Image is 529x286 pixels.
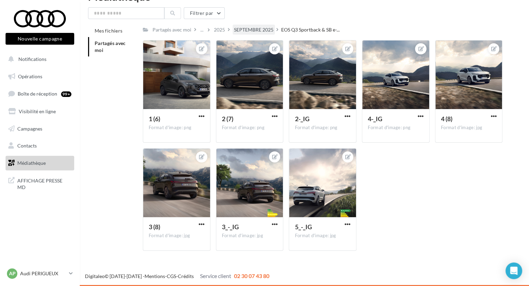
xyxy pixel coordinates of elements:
[295,125,350,131] div: Format d'image: png
[17,143,37,149] span: Contacts
[20,270,66,277] p: Audi PERIGUEUX
[95,28,122,34] span: Mes fichiers
[9,270,16,277] span: AP
[4,69,76,84] a: Opérations
[149,223,160,231] span: 3 (8)
[18,91,57,97] span: Boîte de réception
[214,26,225,33] div: 2025
[4,86,76,101] a: Boîte de réception99+
[85,273,105,279] a: Digitaleo
[61,91,71,97] div: 99+
[222,223,239,231] span: 3_-_IG
[178,273,194,279] a: Crédits
[149,115,160,123] span: 1 (6)
[6,33,74,45] button: Nouvelle campagne
[145,273,165,279] a: Mentions
[17,160,46,166] span: Médiathèque
[441,115,452,123] span: 4 (8)
[4,104,76,119] a: Visibilité en ligne
[184,7,225,19] button: Filtrer par
[4,122,76,136] a: Campagnes
[17,176,71,191] span: AFFICHAGE PRESSE MD
[281,26,340,33] span: EOS Q3 Sportback & SB e-...
[368,115,382,123] span: 4-_IG
[4,52,73,66] button: Notifications
[295,223,312,231] span: 5_-_IG
[19,108,56,114] span: Visibilité en ligne
[18,56,46,62] span: Notifications
[222,125,278,131] div: Format d'image: png
[149,125,205,131] div: Format d'image: png
[234,26,274,33] div: SEPTEMBRE 2025
[4,173,76,194] a: AFFICHAGE PRESSE MD
[167,273,176,279] a: CGS
[85,273,269,279] span: © [DATE]-[DATE] - - -
[295,233,350,239] div: Format d'image: jpg
[505,262,522,279] div: Open Intercom Messenger
[441,125,497,131] div: Format d'image: jpg
[4,156,76,170] a: Médiathèque
[200,272,231,279] span: Service client
[95,40,126,53] span: Partagés avec moi
[149,233,205,239] div: Format d'image: jpg
[4,138,76,153] a: Contacts
[6,267,74,280] a: AP Audi PERIGUEUX
[295,115,309,123] span: 2-_IG
[222,115,233,123] span: 2 (7)
[17,125,42,131] span: Campagnes
[222,233,278,239] div: Format d'image: jpg
[199,25,205,35] div: ...
[18,73,42,79] span: Opérations
[153,26,191,33] div: Partagés avec moi
[234,272,269,279] span: 02 30 07 43 80
[368,125,424,131] div: Format d'image: png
